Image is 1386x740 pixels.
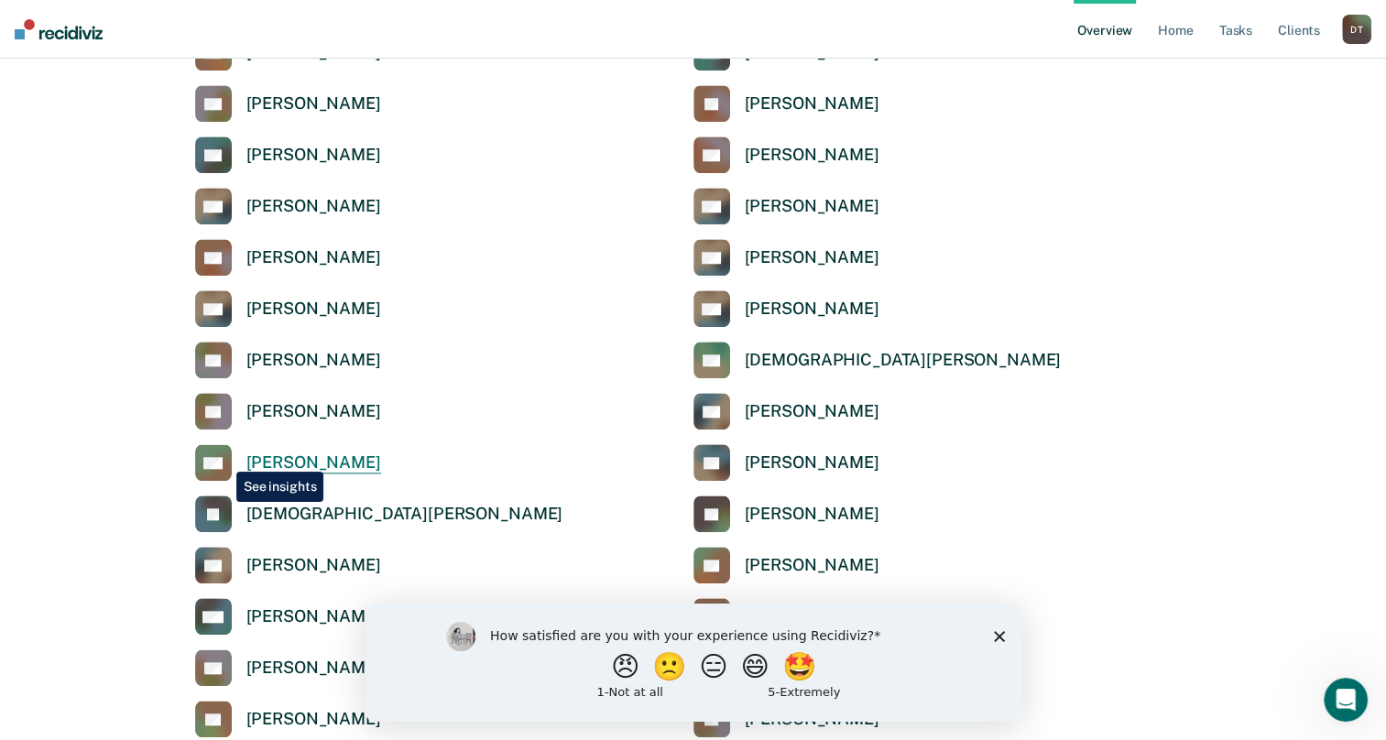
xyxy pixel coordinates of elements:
div: [PERSON_NAME] [246,555,381,576]
a: [PERSON_NAME] [693,495,879,532]
div: [PERSON_NAME] [246,247,381,268]
iframe: Intercom live chat [1324,678,1368,722]
button: DT [1342,15,1371,44]
div: [DEMOGRAPHIC_DATA][PERSON_NAME] [745,350,1062,371]
a: [PERSON_NAME] [195,547,381,583]
a: [PERSON_NAME] [693,136,879,173]
a: [PERSON_NAME] [693,85,879,122]
div: [PERSON_NAME] [745,401,879,422]
a: [PERSON_NAME] [693,547,879,583]
iframe: Survey by Kim from Recidiviz [366,604,1021,722]
a: [PERSON_NAME] [195,188,381,224]
a: [PERSON_NAME] [195,136,381,173]
a: [PERSON_NAME] [195,598,381,635]
div: [PERSON_NAME] [745,145,879,166]
div: [PERSON_NAME] [745,299,879,320]
div: [PERSON_NAME] [246,350,381,371]
a: [PERSON_NAME] [195,290,381,327]
a: [PERSON_NAME] [195,444,381,481]
a: [PERSON_NAME] [693,598,879,635]
div: [PERSON_NAME] [745,452,879,473]
div: [PERSON_NAME] [246,299,381,320]
a: [PERSON_NAME] [195,85,381,122]
div: [PERSON_NAME] [246,452,381,473]
div: [PERSON_NAME] [745,196,879,217]
a: [PERSON_NAME] [693,290,879,327]
a: [PERSON_NAME] [195,701,381,737]
a: [PERSON_NAME] [195,649,381,686]
div: [PERSON_NAME] [745,93,879,114]
a: [PERSON_NAME] [195,239,381,276]
div: [PERSON_NAME] [745,504,879,525]
img: Recidiviz [15,19,103,39]
a: [PERSON_NAME] [693,393,879,430]
a: [DEMOGRAPHIC_DATA][PERSON_NAME] [693,342,1062,378]
div: [PERSON_NAME] [246,196,381,217]
a: [PERSON_NAME] [693,239,879,276]
div: D T [1342,15,1371,44]
a: [DEMOGRAPHIC_DATA][PERSON_NAME] [195,495,563,532]
div: [PERSON_NAME] [745,247,879,268]
div: [PERSON_NAME] [246,145,381,166]
div: [PERSON_NAME] [246,401,381,422]
div: [PERSON_NAME] [246,93,381,114]
a: [PERSON_NAME] [195,342,381,378]
a: [PERSON_NAME] [693,188,879,224]
a: [PERSON_NAME] [195,393,381,430]
a: [PERSON_NAME] [693,444,879,481]
div: [PERSON_NAME] [246,709,381,730]
div: [PERSON_NAME] [246,658,381,679]
div: [PERSON_NAME] [745,555,879,576]
div: [DEMOGRAPHIC_DATA][PERSON_NAME] [246,504,563,525]
div: [PERSON_NAME] [246,606,381,627]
